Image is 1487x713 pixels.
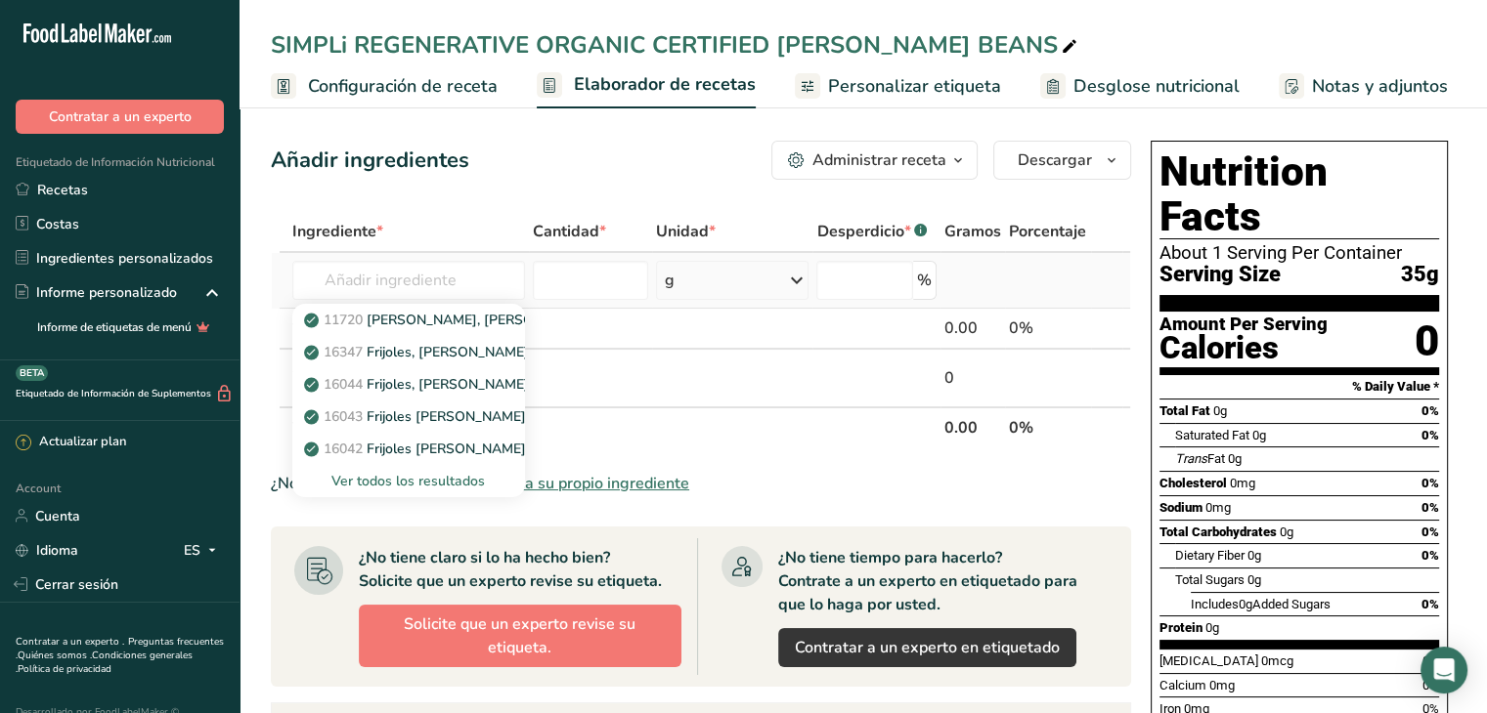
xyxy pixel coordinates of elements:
div: Informe personalizado [16,282,177,303]
span: 0% [1421,597,1439,611]
div: 0 [944,366,1001,390]
span: Descargar [1018,148,1092,172]
span: Sodium [1159,500,1203,515]
div: SIMPLi REGENERATIVE ORGANIC CERTIFIED [PERSON_NAME] BEANS [271,27,1081,63]
span: Total Carbohydrates [1159,524,1277,539]
span: Personalizar etiqueta [828,73,1001,100]
span: Calcium [1159,678,1206,692]
span: 0% [1421,500,1439,515]
a: 16043Frijoles [PERSON_NAME], semillas maduras, cocidos, hervidos, sin sal [292,400,525,433]
div: Actualizar plan [16,433,126,452]
span: 0g [1213,403,1227,418]
section: % Daily Value * [1159,375,1439,398]
span: Añada su propio ingrediente [487,472,689,495]
a: Preguntas frecuentes . [16,635,224,662]
div: Open Intercom Messenger [1421,647,1467,693]
span: 0mg [1205,500,1231,515]
div: 0 [1415,315,1439,367]
a: Personalizar etiqueta [795,64,1001,108]
a: 16044Frijoles, [PERSON_NAME], semillas maduras, enlatados, sólidos y líquidos [292,368,525,400]
a: Elaborador de recetas [537,63,756,109]
span: 0g [1252,428,1266,442]
div: ES [184,538,224,562]
span: Gramos [944,220,1001,243]
span: 0% [1421,548,1439,563]
a: Contratar a un experto en etiquetado [778,628,1076,667]
span: Elaborador de recetas [574,71,756,98]
a: Notas y adjuntos [1279,64,1448,108]
span: 0g [1239,597,1252,611]
a: Desglose nutricional [1040,64,1240,108]
button: Contratar a un experto [16,100,224,134]
a: 16347Frijoles, [PERSON_NAME], semillas maduras, enlatados, sólidos y líquidos, bajos en sodio [292,336,525,368]
span: Unidad [656,220,716,243]
a: Condiciones generales . [16,649,193,676]
span: 11720 [324,311,363,329]
a: Política de privacidad [18,662,111,676]
span: 0g [1247,548,1261,563]
span: 0mg [1230,476,1255,490]
span: 0% [1421,524,1439,539]
span: Includes Added Sugars [1191,597,1331,611]
span: Notas y adjuntos [1312,73,1448,100]
i: Trans [1175,451,1207,466]
div: 0% [1009,316,1087,340]
div: Desperdicio [816,220,927,243]
span: Cholesterol [1159,476,1227,490]
span: Cantidad [533,220,606,243]
th: 0.00 [940,406,1005,447]
a: Quiénes somos . [18,649,92,662]
span: 0g [1247,572,1261,587]
div: g [665,269,675,292]
div: Amount Per Serving [1159,315,1328,334]
span: 0% [1421,403,1439,418]
span: 0mg [1209,678,1235,692]
div: 0.00 [944,316,1001,340]
span: 0% [1421,428,1439,442]
span: Porcentaje [1009,220,1086,243]
button: Descargar [993,141,1131,180]
span: Total Fat [1159,403,1210,418]
span: 16347 [324,343,363,361]
div: ¿No tiene claro si lo ha hecho bien? Solicite que un experto revise su etiqueta. [359,546,662,593]
button: Administrar receta [771,141,978,180]
span: Protein [1159,620,1203,635]
div: Ver todos los resultados [308,471,509,491]
span: 35g [1401,263,1439,287]
span: [MEDICAL_DATA] [1159,653,1258,668]
span: 16044 [324,375,363,394]
span: 0g [1228,451,1242,466]
a: Idioma [16,533,78,567]
span: Total Sugars [1175,572,1245,587]
a: 16042Frijoles [PERSON_NAME], semillas maduras, crudos (Incluye alimentos para el Programa de Dist... [292,433,525,465]
span: Serving Size [1159,263,1281,287]
a: 11720[PERSON_NAME], [PERSON_NAME], semillas verdes, congelados, cocidos, hervidos, escurridos, co... [292,304,525,336]
span: Ingrediente [292,220,383,243]
span: 0g [1280,524,1293,539]
div: ¿No encuentra su ingrediente? [271,472,1131,495]
span: Configuración de receta [308,73,498,100]
span: Desglose nutricional [1073,73,1240,100]
a: Contratar a un experto . [16,635,124,649]
span: 0% [1421,476,1439,490]
div: BETA [16,365,48,381]
div: ¿No tiene tiempo para hacerlo? Contrate a un experto en etiquetado para que lo haga por usted. [778,546,1109,616]
span: Dietary Fiber [1175,548,1245,563]
input: Añadir ingrediente [292,261,525,300]
th: Totales netos [288,406,940,447]
span: Saturated Fat [1175,428,1249,442]
span: 16042 [324,440,363,458]
h1: Nutrition Facts [1159,149,1439,239]
button: Solicite que un experto revise su etiqueta. [359,605,681,667]
div: Calories [1159,334,1328,362]
span: Solicite que un experto revise su etiqueta. [375,612,665,659]
div: Ver todos los resultados [292,465,525,497]
th: 0% [1005,406,1091,447]
a: Configuración de receta [271,64,498,108]
span: 0mcg [1261,653,1293,668]
span: Fat [1175,451,1225,466]
div: About 1 Serving Per Container [1159,243,1439,263]
div: Administrar receta [812,148,946,172]
span: 0g [1205,620,1219,635]
span: 16043 [324,407,363,426]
